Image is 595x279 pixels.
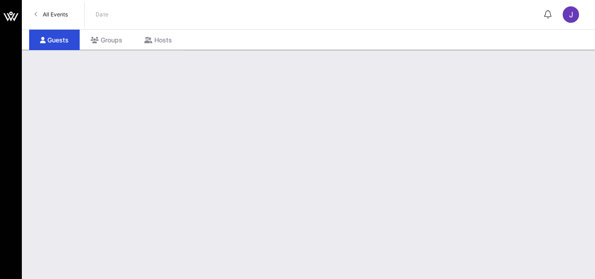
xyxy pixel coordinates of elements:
div: Guests [29,30,80,50]
div: J [563,6,579,23]
a: All Events [29,7,73,22]
div: Hosts [133,30,183,50]
span: J [569,10,573,19]
span: All Events [43,11,68,18]
div: Groups [80,30,133,50]
p: Date [96,10,109,19]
